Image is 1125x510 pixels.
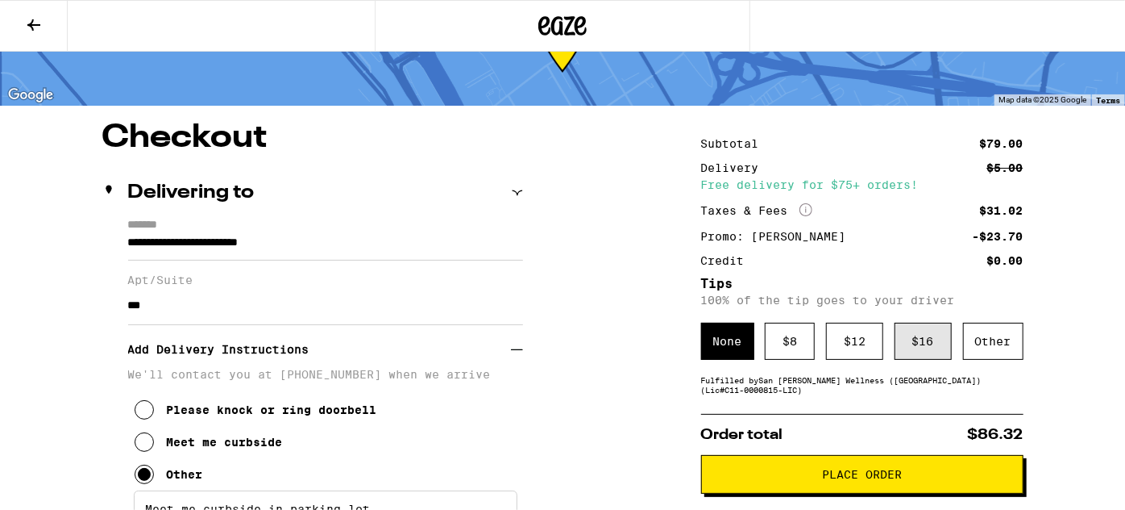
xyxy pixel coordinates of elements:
span: Order total [701,428,783,442]
h1: Checkout [102,122,523,154]
div: Meet me curbside [167,436,283,449]
p: 100% of the tip goes to your driver [701,294,1023,307]
div: Fulfilled by San [PERSON_NAME] Wellness ([GEOGRAPHIC_DATA]) (Lic# C11-0000815-LIC ) [701,375,1023,395]
div: 71-149 min [541,24,584,85]
button: Place Order [701,455,1023,494]
h5: Tips [701,278,1023,291]
div: Delivery [701,162,770,173]
div: $79.00 [980,138,1023,149]
div: -$23.70 [973,231,1023,242]
a: Open this area in Google Maps (opens a new window) [4,85,57,106]
h3: Add Delivery Instructions [128,331,511,368]
div: $ 12 [826,323,883,360]
div: Credit [701,255,756,266]
label: Apt/Suite [128,274,523,286]
span: $86.32 [968,428,1023,442]
div: Other [167,468,203,481]
div: Promo: [PERSON_NAME] [701,231,857,242]
h2: Delivering to [128,183,255,203]
div: $5.00 [987,162,1023,173]
div: $ 8 [765,323,815,360]
button: Please knock or ring doorbell [135,394,377,426]
button: Meet me curbside [135,426,283,458]
span: Map data ©2025 Google [998,95,1086,104]
a: Terms [1096,95,1120,105]
div: Other [963,323,1023,360]
div: Taxes & Fees [701,203,812,218]
div: None [701,323,754,360]
img: Google [4,85,57,106]
div: $31.02 [980,205,1023,216]
p: We'll contact you at [PHONE_NUMBER] when we arrive [128,368,523,381]
div: Please knock or ring doorbell [167,403,377,416]
div: Subtotal [701,138,770,149]
div: Free delivery for $75+ orders! [701,179,1023,190]
button: Other [135,458,203,491]
span: Hi. Need any help? [10,11,116,24]
div: $0.00 [987,255,1023,266]
div: $ 16 [895,323,952,360]
span: Place Order [822,469,902,480]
